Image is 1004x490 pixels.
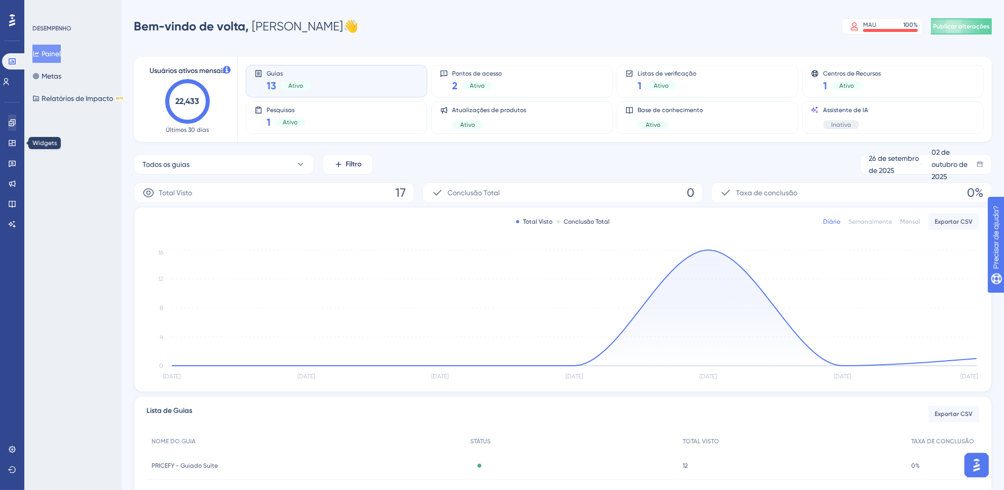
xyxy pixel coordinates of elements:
font: MAU [863,21,876,28]
font: 0% [911,462,920,469]
font: 1 [638,80,642,92]
font: [PERSON_NAME] [252,19,343,33]
font: Bem-vindo de volta, [134,19,249,33]
font: Semanalmente [848,218,892,225]
font: Ativo [654,82,668,89]
font: Ativo [460,121,475,128]
font: Filtro [346,160,362,168]
tspan: 8 [160,304,163,311]
font: Total Visto [159,189,192,197]
font: Todos os guias [142,160,190,168]
font: Exportar CSV [935,410,973,417]
tspan: [DATE] [700,373,717,380]
tspan: [DATE] [298,373,315,380]
font: DESEMPENHO [32,25,71,32]
font: 13 [267,80,276,92]
font: Painel [42,50,61,58]
font: 02 de outubro de 2025 [932,148,968,181]
button: Painel [32,45,61,63]
font: Metas [42,72,61,80]
tspan: 0 [159,362,163,369]
font: Mensal [900,218,920,225]
font: 1 [823,80,827,92]
button: Filtro [322,154,373,174]
font: Pesquisas [267,107,294,114]
tspan: 4 [160,333,163,340]
font: 0 [687,186,694,200]
font: Ativo [839,82,854,89]
font: Precisar de ajuda? [24,5,87,12]
font: Pontos de acesso [452,70,502,77]
font: Total Visto [523,218,552,225]
font: Ativo [646,121,660,128]
font: NOME DO GUIA [152,438,196,445]
font: Listas de verificação [638,70,696,77]
font: Inativo [831,121,851,128]
font: Guias [267,70,283,77]
font: 100 [903,21,913,28]
tspan: 16 [158,249,163,256]
font: 2 [452,80,458,92]
tspan: [DATE] [163,373,180,380]
font: Taxa de conclusão [736,189,797,197]
font: TAXA DE CONCLUSÃO [911,438,974,445]
font: Lista de Guias [146,406,192,415]
font: % [913,21,918,28]
tspan: [DATE] [834,373,851,380]
font: Ativo [288,82,303,89]
font: Exportar CSV [935,218,973,225]
font: Publicar alterações [933,23,990,30]
button: Publicar alterações [931,18,992,34]
font: Atualizações de produtos [452,107,526,114]
font: Base de conhecimento [638,107,703,114]
button: Exportar CSV [928,214,979,230]
font: 0% [967,186,983,200]
tspan: [DATE] [960,373,978,380]
font: Últimos 30 dias [166,126,209,133]
tspan: 12 [158,275,163,283]
font: Conclusão Total [448,189,500,197]
font: 👋 [343,19,358,33]
font: Relatórios de Impacto [42,94,113,102]
font: 26 de setembro de 2025 [869,154,919,174]
font: Centros de Recursos [823,70,881,77]
font: Ativo [470,82,485,89]
font: TOTAL VISTO [683,438,719,445]
button: Todos os guias [134,154,314,174]
font: Assistente de IA [823,107,868,114]
font: 12 [683,462,688,469]
font: Conclusão Total [564,218,610,225]
text: 22,433 [176,96,200,106]
button: Metas [32,67,61,85]
font: Diário [823,218,840,225]
font: STATUS [470,438,491,445]
font: Usuários ativos mensais [150,66,226,75]
font: BETA [116,96,123,100]
font: 1 [267,116,271,128]
tspan: [DATE] [566,373,583,380]
button: Relatórios de ImpactoBETA [32,89,124,108]
tspan: [DATE] [431,373,449,380]
button: Exportar CSV [928,406,979,422]
font: PRICEFY - Guiado Suíte [152,462,218,469]
iframe: Iniciador do Assistente de IA do UserGuiding [961,450,992,480]
font: 17 [395,186,406,200]
font: Ativo [283,119,298,126]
